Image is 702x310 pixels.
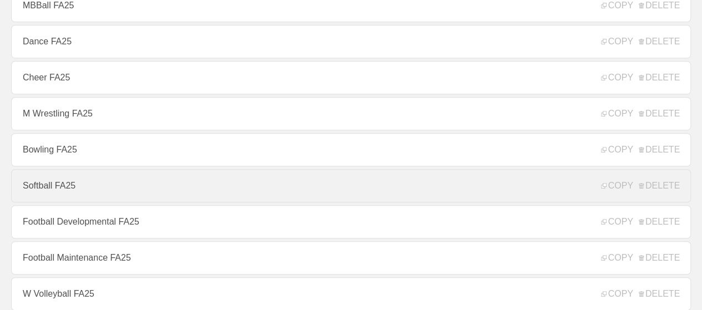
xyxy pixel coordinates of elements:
[601,217,633,227] span: COPY
[11,25,691,58] a: Dance FA25
[601,145,633,155] span: COPY
[601,181,633,191] span: COPY
[639,1,680,11] span: DELETE
[639,181,680,191] span: DELETE
[639,73,680,83] span: DELETE
[601,1,633,11] span: COPY
[639,145,680,155] span: DELETE
[639,109,680,119] span: DELETE
[11,169,691,202] a: Softball FA25
[11,133,691,166] a: Bowling FA25
[11,241,691,275] a: Football Maintenance FA25
[639,37,680,47] span: DELETE
[639,253,680,263] span: DELETE
[647,257,702,310] iframe: Chat Widget
[11,61,691,94] a: Cheer FA25
[601,289,633,299] span: COPY
[601,253,633,263] span: COPY
[639,217,680,227] span: DELETE
[11,97,691,130] a: M Wrestling FA25
[601,109,633,119] span: COPY
[601,73,633,83] span: COPY
[639,289,680,299] span: DELETE
[11,205,691,238] a: Football Developmental FA25
[601,37,633,47] span: COPY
